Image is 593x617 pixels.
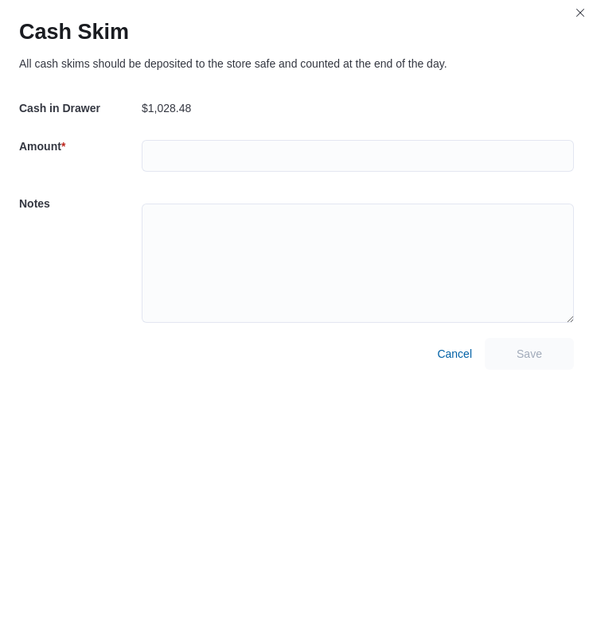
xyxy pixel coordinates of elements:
[571,3,590,22] button: Closes this modal window
[19,188,138,219] h5: Notes
[431,338,478,370] button: Cancel
[142,102,191,114] p: $1,028.48
[19,19,129,45] h1: Cash Skim
[19,57,574,70] div: All cash skims should be deposited to the store safe and counted at the end of the day.
[437,346,472,362] span: Cancel
[19,130,138,162] h5: Amount
[485,338,574,370] button: Save
[517,346,542,362] span: Save
[19,92,138,124] h5: Cash in Drawer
